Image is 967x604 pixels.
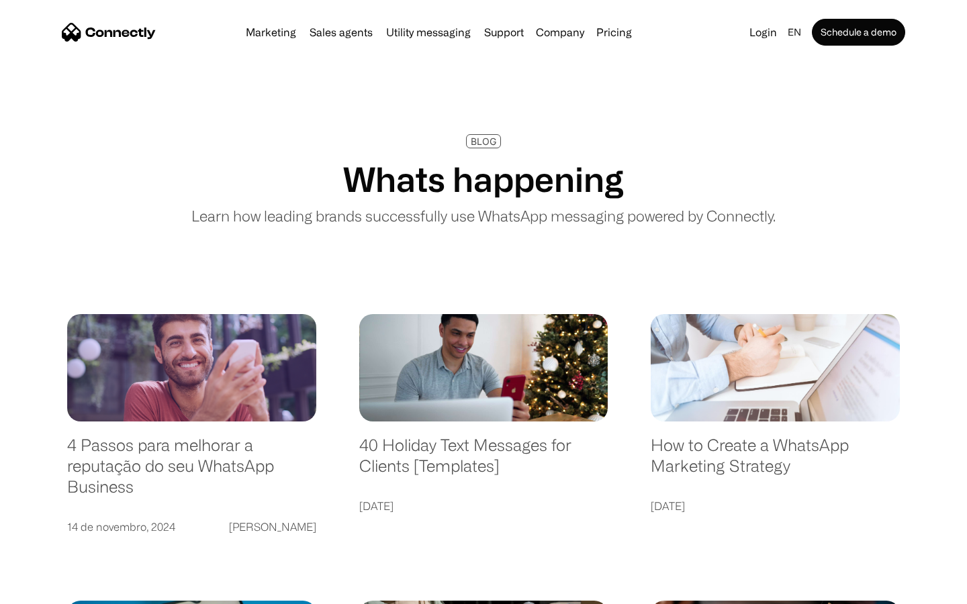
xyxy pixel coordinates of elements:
div: Company [536,23,584,42]
a: Schedule a demo [812,19,905,46]
p: Learn how leading brands successfully use WhatsApp messaging powered by Connectly. [191,205,776,227]
aside: Language selected: English [13,581,81,599]
a: Pricing [591,27,637,38]
a: Sales agents [304,27,378,38]
h1: Whats happening [343,159,624,199]
a: 40 Holiday Text Messages for Clients [Templates] [359,435,608,489]
div: en [788,23,801,42]
a: Login [744,23,782,42]
div: 14 de novembro, 2024 [67,517,175,536]
div: [PERSON_NAME] [229,517,316,536]
a: How to Create a WhatsApp Marketing Strategy [651,435,900,489]
a: Marketing [240,27,302,38]
div: [DATE] [651,497,685,515]
a: 4 Passos para melhorar a reputação do seu WhatsApp Business [67,435,316,510]
a: Support [479,27,529,38]
ul: Language list [27,581,81,599]
div: BLOG [471,136,496,146]
div: [DATE] [359,497,394,515]
a: Utility messaging [381,27,476,38]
